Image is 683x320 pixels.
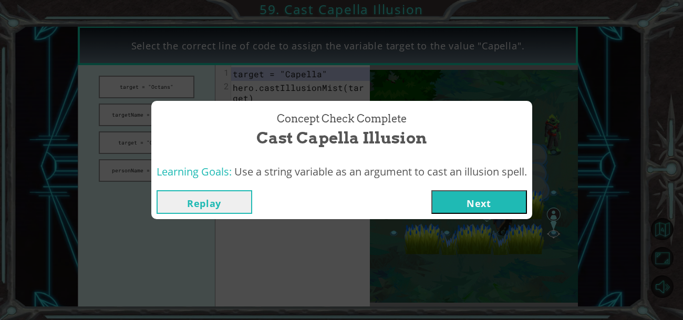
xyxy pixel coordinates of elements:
[431,190,527,214] button: Next
[157,164,232,179] span: Learning Goals:
[157,190,252,214] button: Replay
[234,164,527,179] span: Use a string variable as an argument to cast an illusion spell.
[277,111,407,127] span: Concept Check Complete
[256,127,427,149] span: Cast Capella Illusion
